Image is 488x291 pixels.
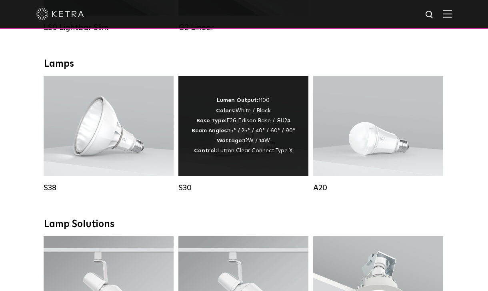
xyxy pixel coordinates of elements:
div: S30 [178,183,308,193]
div: Lamps [44,58,444,70]
strong: Lumen Output: [217,98,258,103]
strong: Colors: [216,108,236,114]
a: S38 Lumen Output:1100Colors:White / BlackBase Type:E26 Edison Base / GU24Beam Angles:10° / 25° / ... [44,76,174,192]
img: Hamburger%20Nav.svg [443,10,452,18]
img: ketra-logo-2019-white [36,8,84,20]
strong: Base Type: [196,118,226,124]
div: 1100 White / Black E26 Edison Base / GU24 15° / 25° / 40° / 60° / 90° 12W / 14W [192,96,295,156]
a: S30 Lumen Output:1100Colors:White / BlackBase Type:E26 Edison Base / GU24Beam Angles:15° / 25° / ... [178,76,308,192]
strong: Beam Angles: [192,128,228,134]
div: Lamp Solutions [44,219,444,230]
strong: Wattage: [217,138,243,144]
a: A20 Lumen Output:600 / 800Colors:White / BlackBase Type:E26 Edison Base / GU24Beam Angles:Omni-Di... [313,76,443,192]
div: A20 [313,183,443,193]
span: Lutron Clear Connect Type X [217,148,292,153]
img: search icon [425,10,435,20]
strong: Control: [194,148,217,153]
div: S38 [44,183,174,193]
